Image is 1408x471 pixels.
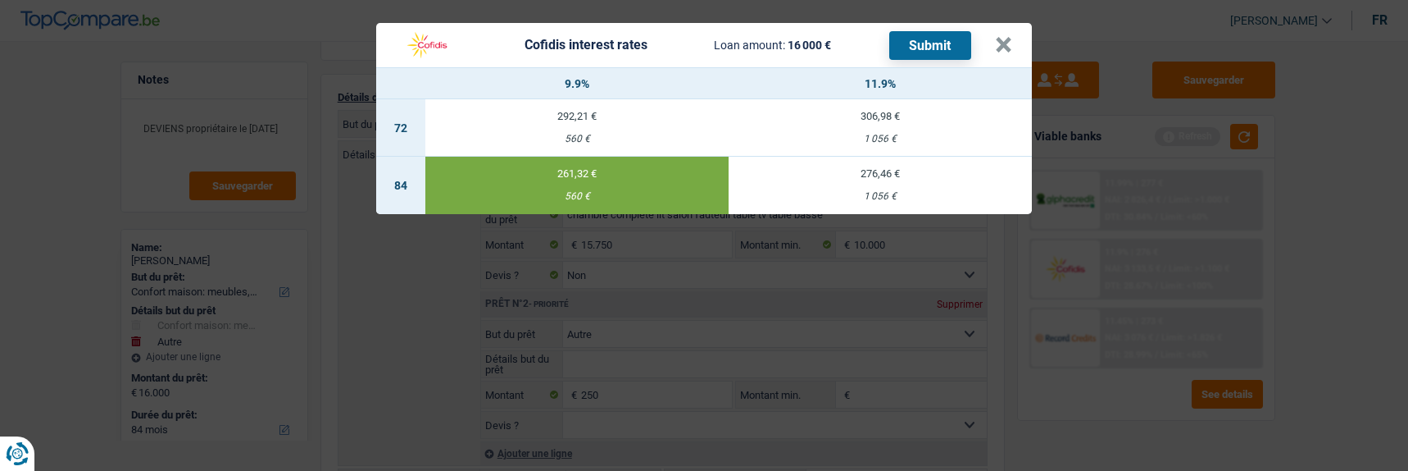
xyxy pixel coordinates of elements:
[425,68,729,99] th: 9.9%
[425,191,729,202] div: 560 €
[525,39,647,52] div: Cofidis interest rates
[889,31,971,60] button: Submit
[729,134,1032,144] div: 1 056 €
[788,39,831,52] span: 16 000 €
[729,168,1032,179] div: 276,46 €
[729,111,1032,121] div: 306,98 €
[714,39,785,52] span: Loan amount:
[995,37,1012,53] button: ×
[376,99,425,157] td: 72
[729,68,1032,99] th: 11.9%
[425,111,729,121] div: 292,21 €
[425,168,729,179] div: 261,32 €
[425,134,729,144] div: 560 €
[376,157,425,214] td: 84
[729,191,1032,202] div: 1 056 €
[396,30,458,61] img: Cofidis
